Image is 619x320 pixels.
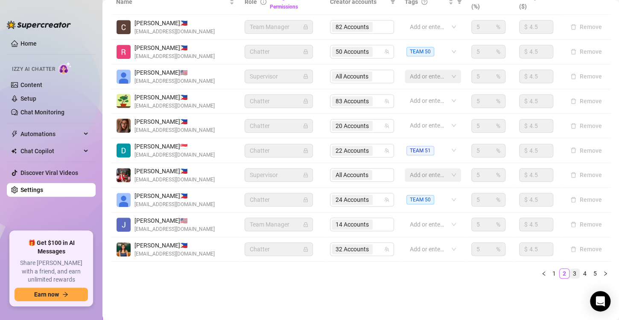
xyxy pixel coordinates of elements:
[384,123,389,128] span: team
[567,195,605,205] button: Remove
[134,142,215,151] span: [PERSON_NAME] 🇸🇬
[134,18,215,28] span: [PERSON_NAME] 🇵🇭
[134,28,215,36] span: [EMAIL_ADDRESS][DOMAIN_NAME]
[560,269,569,278] a: 2
[567,219,605,230] button: Remove
[384,197,389,202] span: team
[384,99,389,104] span: team
[569,268,580,279] li: 3
[134,201,215,209] span: [EMAIL_ADDRESS][DOMAIN_NAME]
[20,169,78,176] a: Discover Viral Videos
[336,47,369,56] span: 50 Accounts
[250,119,308,132] span: Chatter
[250,45,308,58] span: Chatter
[7,20,71,29] img: logo-BBDzfeDw.svg
[20,40,37,47] a: Home
[134,102,215,110] span: [EMAIL_ADDRESS][DOMAIN_NAME]
[58,62,72,74] img: AI Chatter
[539,268,549,279] li: Previous Page
[600,268,610,279] button: right
[600,268,610,279] li: Next Page
[303,247,308,252] span: lock
[250,243,308,256] span: Chatter
[303,24,308,29] span: lock
[20,95,36,102] a: Setup
[384,49,389,54] span: team
[567,71,605,81] button: Remove
[567,96,605,106] button: Remove
[303,148,308,153] span: lock
[559,268,569,279] li: 2
[590,269,600,278] a: 5
[134,93,215,102] span: [PERSON_NAME] 🇵🇭
[332,47,373,57] span: 50 Accounts
[250,144,308,157] span: Chatter
[117,193,131,207] img: Anne Margarett Rodriguez
[303,172,308,177] span: lock
[134,225,215,233] span: [EMAIL_ADDRESS][DOMAIN_NAME]
[34,291,59,298] span: Earn now
[539,268,549,279] button: left
[303,222,308,227] span: lock
[250,20,308,33] span: Team Manager
[134,166,215,176] span: [PERSON_NAME] 🇵🇭
[567,22,605,32] button: Remove
[303,197,308,202] span: lock
[134,176,215,184] span: [EMAIL_ADDRESS][DOMAIN_NAME]
[134,191,215,201] span: [PERSON_NAME] 🇵🇭
[117,242,131,256] img: Alexa Liane Malubay
[250,70,308,83] span: Supervisor
[250,218,308,231] span: Team Manager
[541,271,546,276] span: left
[250,169,308,181] span: Supervisor
[134,43,215,52] span: [PERSON_NAME] 🇵🇭
[11,148,17,154] img: Chat Copilot
[117,168,131,182] img: Clarice Solis
[570,269,579,278] a: 3
[134,250,215,258] span: [EMAIL_ADDRESS][DOMAIN_NAME]
[303,74,308,79] span: lock
[567,121,605,131] button: Remove
[603,271,608,276] span: right
[567,145,605,156] button: Remove
[567,47,605,57] button: Remove
[117,94,131,108] img: Juan Mutya
[117,70,131,84] img: Jason Moses
[20,186,43,193] a: Settings
[384,148,389,153] span: team
[117,45,131,59] img: Rey Sialana
[567,244,605,254] button: Remove
[336,195,369,204] span: 24 Accounts
[134,52,215,61] span: [EMAIL_ADDRESS][DOMAIN_NAME]
[303,123,308,128] span: lock
[250,193,308,206] span: Chatter
[134,216,215,225] span: [PERSON_NAME] 🇺🇸
[590,291,610,311] div: Open Intercom Messenger
[580,269,590,278] a: 4
[406,146,434,155] span: TEAM 51
[250,95,308,108] span: Chatter
[303,99,308,104] span: lock
[12,65,55,73] span: Izzy AI Chatter
[15,239,88,256] span: 🎁 Get $100 in AI Messages
[406,195,434,204] span: TEAM 50
[303,49,308,54] span: lock
[117,20,131,34] img: Camille Delos Santos
[134,126,215,134] span: [EMAIL_ADDRESS][DOMAIN_NAME]
[117,119,131,133] img: Elizabeth Thuco
[332,244,373,254] span: 32 Accounts
[332,96,373,106] span: 83 Accounts
[336,244,369,254] span: 32 Accounts
[580,268,590,279] li: 4
[384,247,389,252] span: team
[134,68,215,77] span: [PERSON_NAME] 🇺🇸
[336,146,369,155] span: 22 Accounts
[134,151,215,159] span: [EMAIL_ADDRESS][DOMAIN_NAME]
[62,291,68,297] span: arrow-right
[117,143,131,157] img: Danilo Jr. Cuizon
[567,170,605,180] button: Remove
[20,144,81,158] span: Chat Copilot
[15,288,88,301] button: Earn nowarrow-right
[590,268,600,279] li: 5
[134,77,215,85] span: [EMAIL_ADDRESS][DOMAIN_NAME]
